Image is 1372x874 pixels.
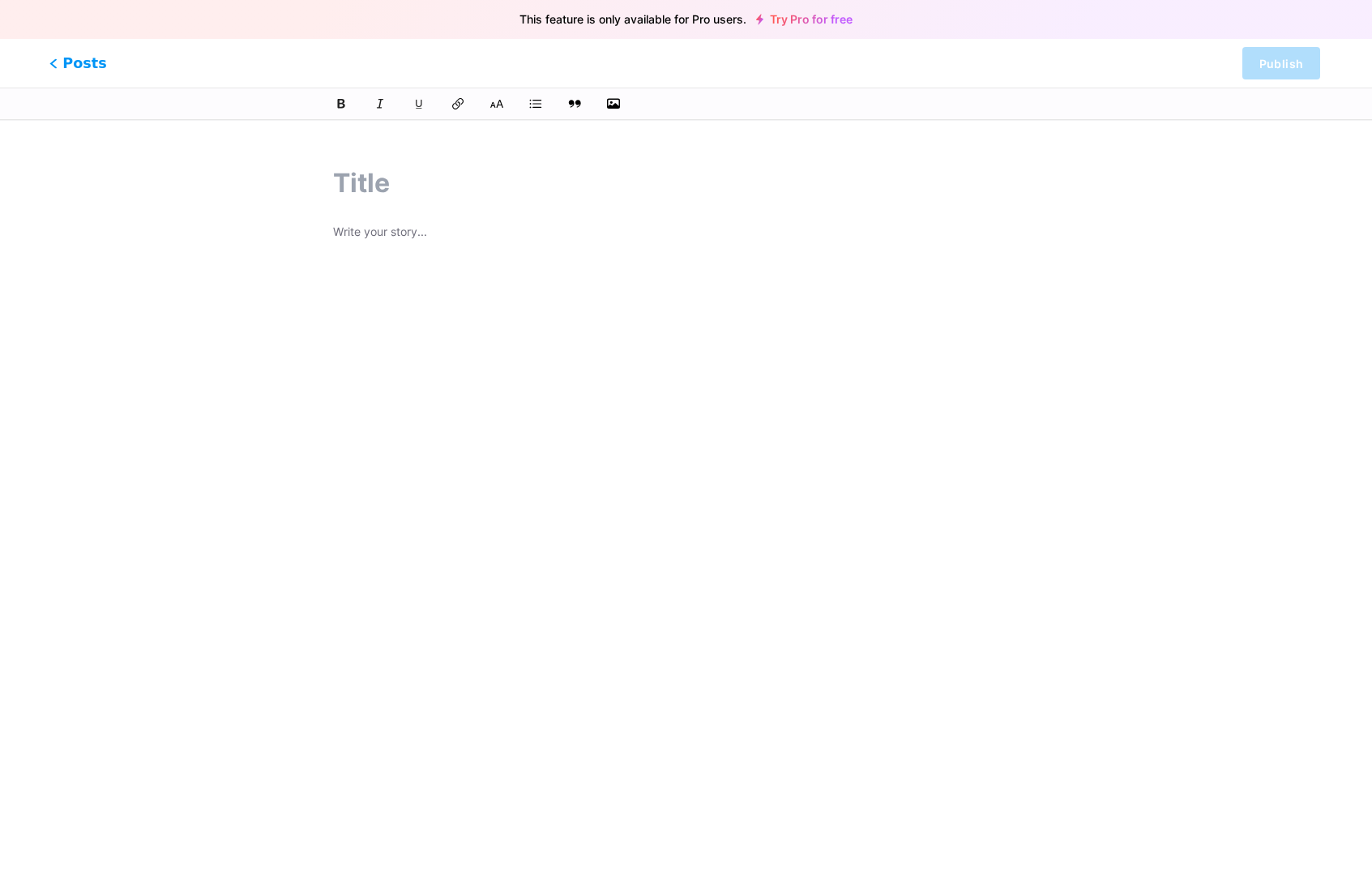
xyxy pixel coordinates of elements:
span: Posts [49,53,107,74]
button: Publish [1242,47,1320,79]
a: Try Pro for free [756,13,853,26]
span: Publish [1259,57,1303,71]
input: Title [333,164,1040,203]
span: This feature is only available for Pro users. [519,8,746,31]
